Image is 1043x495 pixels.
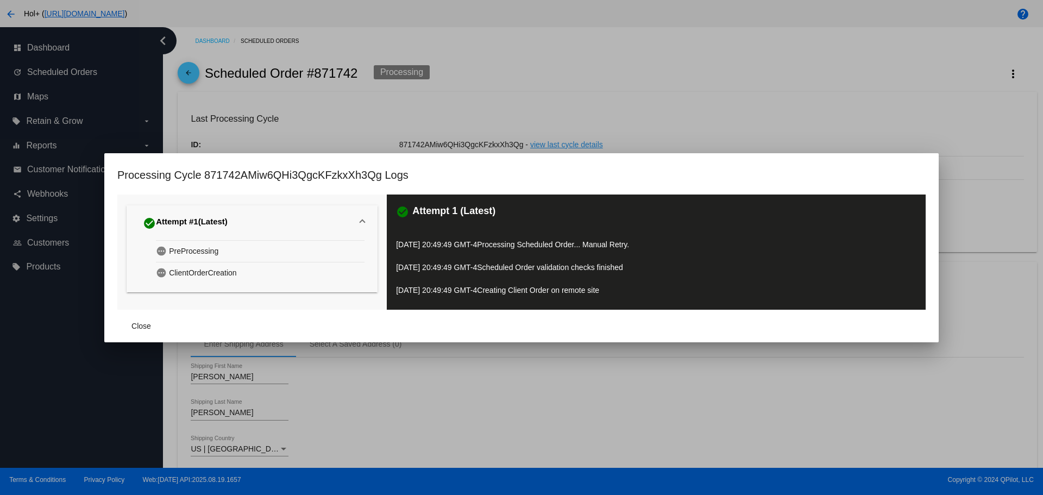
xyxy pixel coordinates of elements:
[131,321,151,330] span: Close
[127,205,378,240] mat-expansion-panel-header: Attempt #1(Latest)
[117,316,165,335] button: Close dialog
[396,205,409,218] mat-icon: check_circle
[117,166,409,184] h1: Processing Cycle 871742AMiw6QHi3QgcKFzkxXh3Qg Logs
[477,263,623,272] span: Scheduled Order validation checks finished
[396,260,916,275] p: [DATE] 20:49:49 GMT-4
[143,216,156,229] mat-icon: check_circle
[396,283,916,298] p: [DATE] 20:49:49 GMT-4
[198,216,228,229] span: (Latest)
[412,205,495,218] h3: Attempt 1 (Latest)
[143,214,228,231] div: Attempt #1
[156,265,169,280] mat-icon: pending
[477,240,629,249] span: Processing Scheduled Order... Manual Retry.
[477,286,599,295] span: Creating Client Order on remote site
[156,243,169,259] mat-icon: pending
[169,243,218,260] span: PreProcessing
[396,237,916,252] p: [DATE] 20:49:49 GMT-4
[169,265,237,281] span: ClientOrderCreation
[127,240,378,292] div: Attempt #1(Latest)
